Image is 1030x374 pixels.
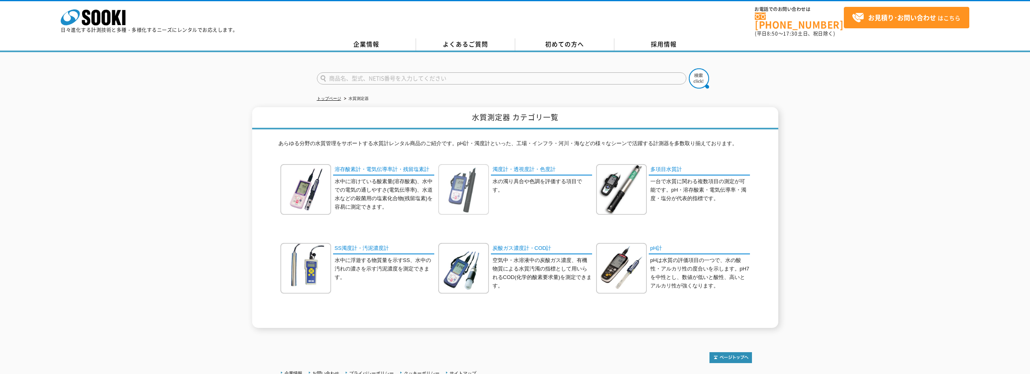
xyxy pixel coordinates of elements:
a: よくあるご質問 [416,38,515,51]
img: pH計 [596,243,647,294]
a: 炭酸ガス濃度計・COD計 [491,243,592,255]
span: 8:50 [767,30,778,37]
p: 水中に溶けている酸素量(溶存酸素)、水中での電気の通しやすさ(電気伝導率)、水道水などの殺菌用の塩素化合物(残留塩素)を容易に測定できます。 [335,177,434,211]
p: あらゆる分野の水質管理をサポートする水質計レンタル商品のご紹介です。pH計・濁度計といった、工場・インフラ・河川・海などの様々なシーンで活躍する計測器を多数取り揃えております。 [278,139,752,152]
strong: お見積り･お問い合わせ [868,13,936,22]
img: 溶存酸素計・電気伝導率計・残留塩素計 [280,164,331,215]
span: はこちら [852,12,960,24]
a: 初めての方へ [515,38,614,51]
input: 商品名、型式、NETIS番号を入力してください [317,72,686,85]
img: トップページへ [709,352,752,363]
p: 水の濁り具合や色調を評価する項目です。 [493,177,592,194]
h1: 水質測定器 カテゴリ一覧 [252,107,778,129]
span: 17:30 [783,30,798,37]
a: 企業情報 [317,38,416,51]
a: 多項目水質計 [649,164,750,176]
p: 一台で水質に関わる複数項目の測定が可能です。pH・溶存酸素・電気伝導率・濁度・塩分が代表的指標です。 [650,177,750,203]
p: 空気中・水溶液中の炭酸ガス濃度、有機物質による水質汚濁の指標として用いられるCOD(化学的酸素要求量)を測定できます。 [493,256,592,290]
a: お見積り･お問い合わせはこちら [844,7,969,28]
a: 採用情報 [614,38,714,51]
li: 水質測定器 [342,95,369,103]
img: 炭酸ガス濃度計・COD計 [438,243,489,294]
img: SS濁度計・汚泥濃度計 [280,243,331,294]
img: btn_search.png [689,68,709,89]
p: 水中に浮遊する物質量を示すSS、水中の汚れの濃さを示す汚泥濃度を測定できます。 [335,256,434,281]
img: 多項目水質計 [596,164,647,215]
img: 濁度計・透視度計・色度計 [438,164,489,215]
a: pH計 [649,243,750,255]
p: pHは水質の評価項目の一つで、水の酸性・アルカリ性の度合いを示します。pH7を中性とし、数値が低いと酸性、高いとアルカリ性が強くなります。 [650,256,750,290]
a: SS濁度計・汚泥濃度計 [333,243,434,255]
a: 濁度計・透視度計・色度計 [491,164,592,176]
a: [PHONE_NUMBER] [755,13,844,29]
span: 初めての方へ [545,40,584,49]
a: トップページ [317,96,341,101]
p: 日々進化する計測技術と多種・多様化するニーズにレンタルでお応えします。 [61,27,238,32]
a: 溶存酸素計・電気伝導率計・残留塩素計 [333,164,434,176]
span: (平日 ～ 土日、祝日除く) [755,30,835,37]
span: お電話でのお問い合わせは [755,7,844,12]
